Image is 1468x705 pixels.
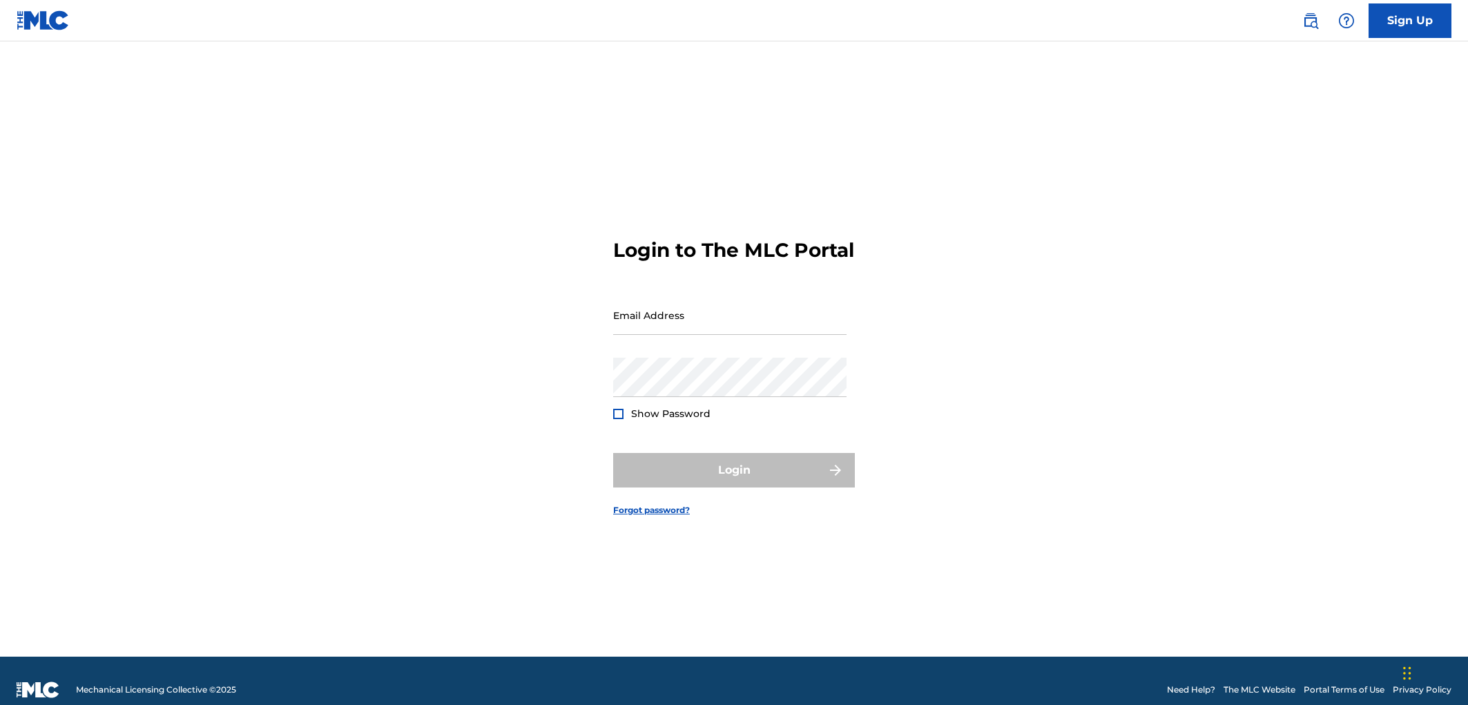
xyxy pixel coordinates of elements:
span: Show Password [631,407,711,420]
img: MLC Logo [17,10,70,30]
a: Public Search [1297,7,1324,35]
iframe: Chat Widget [1399,639,1468,705]
a: The MLC Website [1224,684,1295,696]
a: Privacy Policy [1393,684,1451,696]
div: Drag [1403,653,1411,694]
a: Portal Terms of Use [1304,684,1384,696]
img: help [1338,12,1355,29]
img: search [1302,12,1319,29]
span: Mechanical Licensing Collective © 2025 [76,684,236,696]
h3: Login to The MLC Portal [613,238,854,262]
img: logo [17,682,59,698]
a: Need Help? [1167,684,1215,696]
div: Help [1333,7,1360,35]
a: Sign Up [1369,3,1451,38]
a: Forgot password? [613,504,690,516]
